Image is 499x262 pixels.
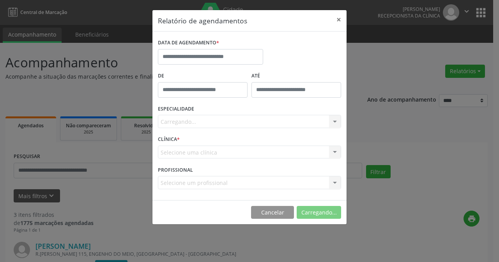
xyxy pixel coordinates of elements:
label: PROFISSIONAL [158,164,193,176]
label: ATÉ [251,70,341,82]
label: DATA DE AGENDAMENTO [158,37,219,49]
label: CLÍNICA [158,134,180,146]
h5: Relatório de agendamentos [158,16,247,26]
button: Carregando... [297,206,341,219]
button: Cancelar [251,206,294,219]
button: Close [331,10,347,29]
label: ESPECIALIDADE [158,103,194,115]
label: De [158,70,248,82]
